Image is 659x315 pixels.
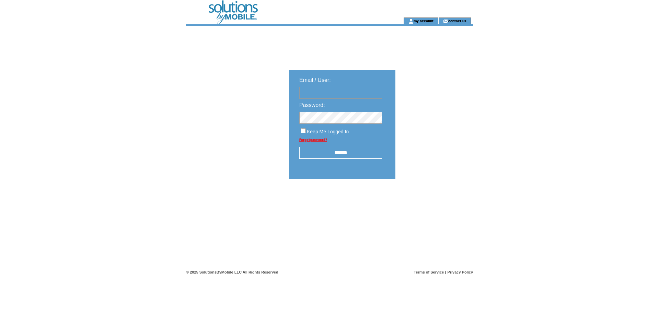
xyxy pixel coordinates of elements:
img: transparent.png [415,196,450,205]
span: Password: [299,102,325,108]
a: contact us [448,19,466,23]
a: Privacy Policy [447,270,473,274]
img: account_icon.gif [408,19,414,24]
img: contact_us_icon.gif [443,19,448,24]
span: Keep Me Logged In [307,129,349,134]
a: Forgot password? [299,138,327,142]
span: Email / User: [299,77,331,83]
a: my account [414,19,433,23]
span: © 2025 SolutionsByMobile LLC All Rights Reserved [186,270,278,274]
a: Terms of Service [414,270,444,274]
span: | [445,270,446,274]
